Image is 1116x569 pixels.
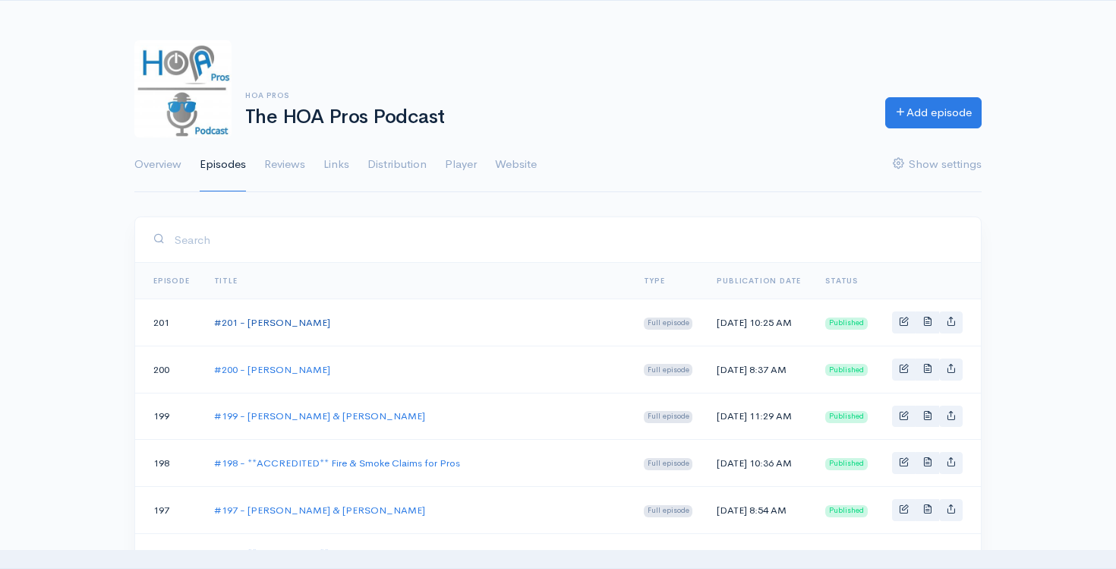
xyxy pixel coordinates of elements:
[174,224,963,255] input: Search
[825,411,868,423] span: Published
[135,487,202,534] td: 197
[825,458,868,470] span: Published
[717,276,801,286] a: Publication date
[705,299,813,346] td: [DATE] 10:25 AM
[245,106,867,128] h1: The HOA Pros Podcast
[825,364,868,376] span: Published
[135,299,202,346] td: 201
[323,138,349,192] a: Links
[134,138,181,192] a: Overview
[153,276,190,286] a: Episode
[644,505,693,517] span: Full episode
[644,458,693,470] span: Full episode
[214,316,330,329] a: #201 - [PERSON_NAME]
[200,138,246,192] a: Episodes
[892,406,963,428] div: Basic example
[264,138,305,192] a: Reviews
[214,504,425,517] a: #197 - [PERSON_NAME] & [PERSON_NAME]
[893,138,982,192] a: Show settings
[825,276,858,286] span: Status
[825,318,868,330] span: Published
[892,359,963,381] div: Basic example
[135,346,202,393] td: 200
[825,505,868,517] span: Published
[644,318,693,330] span: Full episode
[135,440,202,487] td: 198
[495,138,537,192] a: Website
[445,138,477,192] a: Player
[245,91,867,100] h6: HOA Pros
[644,276,665,286] a: Type
[214,276,238,286] a: Title
[644,364,693,376] span: Full episode
[214,457,460,469] a: #198 - **ACCREDITED** Fire & Smoke Claims for Pros
[705,440,813,487] td: [DATE] 10:36 AM
[885,97,982,128] a: Add episode
[892,499,963,521] div: Basic example
[135,393,202,440] td: 199
[705,487,813,534] td: [DATE] 8:54 AM
[214,363,330,376] a: #200 - [PERSON_NAME]
[892,452,963,474] div: Basic example
[214,409,425,422] a: #199 - [PERSON_NAME] & [PERSON_NAME]
[705,346,813,393] td: [DATE] 8:37 AM
[367,138,427,192] a: Distribution
[705,393,813,440] td: [DATE] 11:29 AM
[644,411,693,423] span: Full episode
[892,311,963,333] div: Basic example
